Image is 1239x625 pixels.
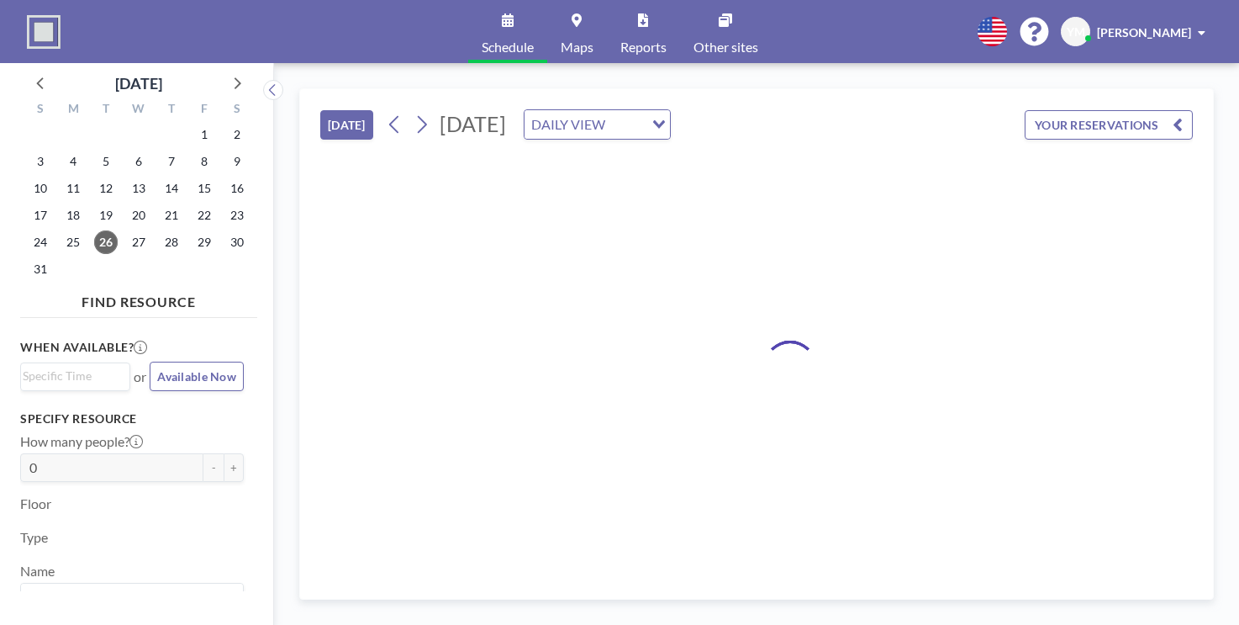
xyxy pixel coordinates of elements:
span: Schedule [482,40,534,54]
span: Thursday, August 7, 2025 [160,150,183,173]
span: YM [1067,24,1085,40]
span: [DATE] [440,111,506,136]
span: [PERSON_NAME] [1097,25,1191,40]
button: Available Now [150,362,244,391]
span: Saturday, August 16, 2025 [225,177,249,200]
span: Maps [561,40,593,54]
div: Search for option [525,110,670,139]
div: W [123,99,156,121]
div: S [220,99,253,121]
button: YOUR RESERVATIONS [1025,110,1193,140]
span: Reports [620,40,667,54]
span: or [134,368,146,385]
input: Search for option [23,587,234,609]
div: T [90,99,123,121]
div: Search for option [21,363,129,389]
span: Sunday, August 3, 2025 [29,150,52,173]
span: Sunday, August 17, 2025 [29,204,52,227]
div: S [24,99,57,121]
span: DAILY VIEW [528,114,609,135]
button: - [203,453,224,482]
input: Search for option [23,367,120,385]
span: Tuesday, August 19, 2025 [94,204,118,227]
span: Tuesday, August 26, 2025 [94,230,118,254]
span: Saturday, August 9, 2025 [225,150,249,173]
h4: FIND RESOURCE [20,287,257,310]
span: Sunday, August 31, 2025 [29,257,52,281]
span: Monday, August 25, 2025 [61,230,85,254]
span: Wednesday, August 20, 2025 [127,204,150,227]
div: Search for option [21,584,243,612]
input: Search for option [610,114,642,135]
span: Friday, August 29, 2025 [192,230,216,254]
span: Sunday, August 10, 2025 [29,177,52,200]
span: Thursday, August 21, 2025 [160,204,183,227]
span: Thursday, August 28, 2025 [160,230,183,254]
label: Type [20,529,48,546]
label: Name [20,563,55,580]
span: Friday, August 8, 2025 [192,150,216,173]
span: Wednesday, August 27, 2025 [127,230,150,254]
span: Friday, August 22, 2025 [192,204,216,227]
span: Wednesday, August 6, 2025 [127,150,150,173]
span: Friday, August 1, 2025 [192,123,216,146]
button: [DATE] [320,110,373,140]
label: Floor [20,495,51,512]
span: Tuesday, August 5, 2025 [94,150,118,173]
div: [DATE] [115,72,162,95]
span: Monday, August 11, 2025 [61,177,85,200]
span: Saturday, August 30, 2025 [225,230,249,254]
span: Monday, August 4, 2025 [61,150,85,173]
h3: Specify resource [20,411,244,426]
div: M [57,99,90,121]
span: Saturday, August 23, 2025 [225,204,249,227]
span: Other sites [693,40,758,54]
span: Tuesday, August 12, 2025 [94,177,118,200]
div: F [187,99,220,121]
span: Wednesday, August 13, 2025 [127,177,150,200]
span: Saturday, August 2, 2025 [225,123,249,146]
label: How many people? [20,433,143,450]
button: + [224,453,244,482]
span: Available Now [157,369,236,384]
span: Monday, August 18, 2025 [61,204,85,227]
img: organization-logo [27,15,61,49]
div: T [155,99,187,121]
span: Thursday, August 14, 2025 [160,177,183,200]
span: Sunday, August 24, 2025 [29,230,52,254]
span: Friday, August 15, 2025 [192,177,216,200]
